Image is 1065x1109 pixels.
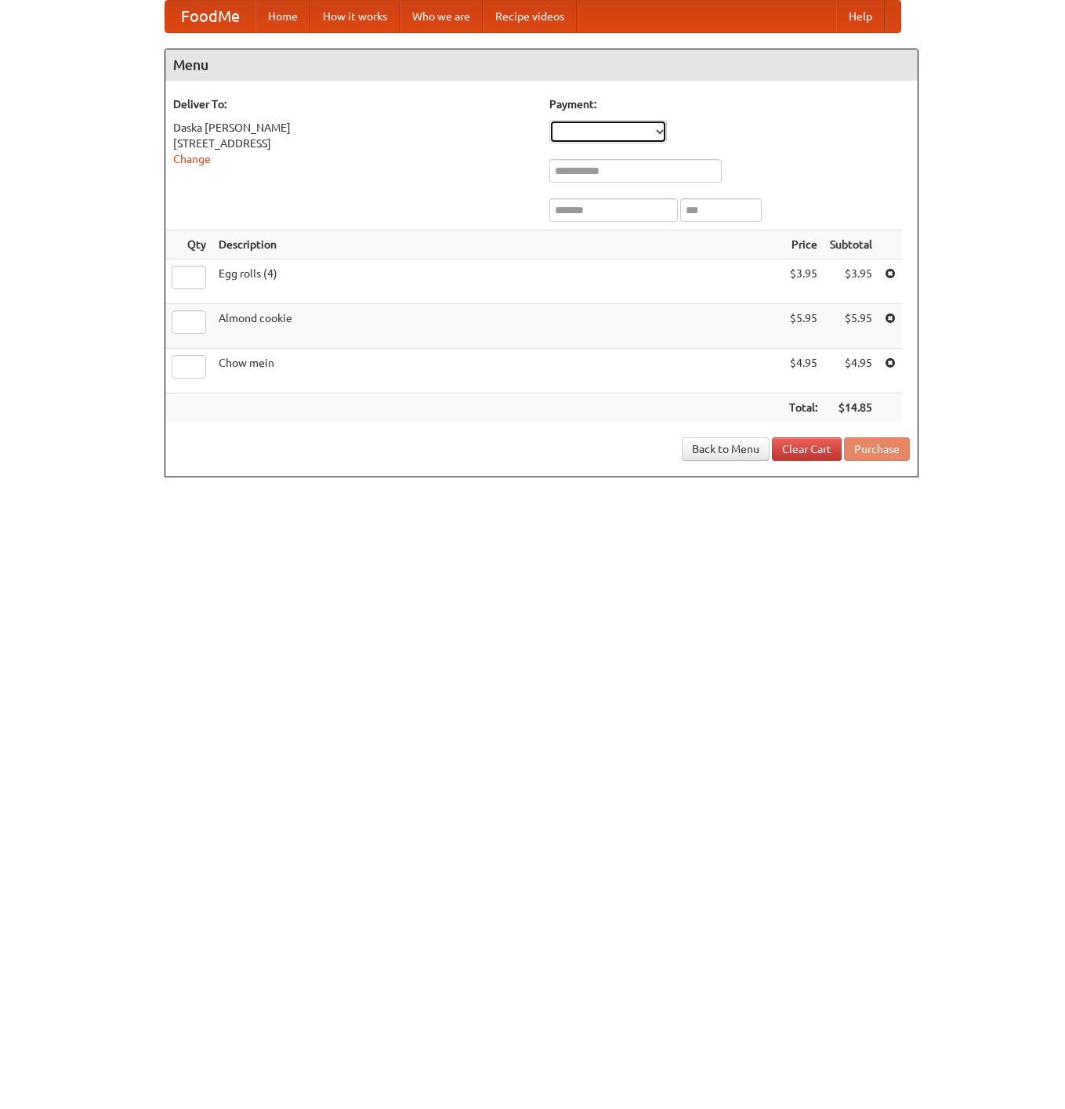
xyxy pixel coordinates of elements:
a: Clear Cart [772,437,842,461]
a: Home [255,1,310,32]
a: How it works [310,1,400,32]
a: Help [836,1,885,32]
td: Almond cookie [212,304,783,349]
th: Price [783,230,824,259]
th: Subtotal [824,230,878,259]
button: Purchase [844,437,910,461]
a: Change [173,153,211,165]
a: Back to Menu [682,437,770,461]
h4: Menu [165,49,918,81]
td: Egg rolls (4) [212,259,783,304]
td: $3.95 [783,259,824,304]
td: $5.95 [783,304,824,349]
h5: Payment: [549,96,910,112]
th: Qty [165,230,212,259]
div: Daska [PERSON_NAME] [173,120,534,136]
th: $14.85 [824,393,878,422]
td: $4.95 [824,349,878,393]
a: Recipe videos [483,1,577,32]
th: Total: [783,393,824,422]
td: $4.95 [783,349,824,393]
a: Who we are [400,1,483,32]
div: [STREET_ADDRESS] [173,136,534,151]
h5: Deliver To: [173,96,534,112]
td: $3.95 [824,259,878,304]
a: FoodMe [165,1,255,32]
td: Chow mein [212,349,783,393]
td: $5.95 [824,304,878,349]
th: Description [212,230,783,259]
